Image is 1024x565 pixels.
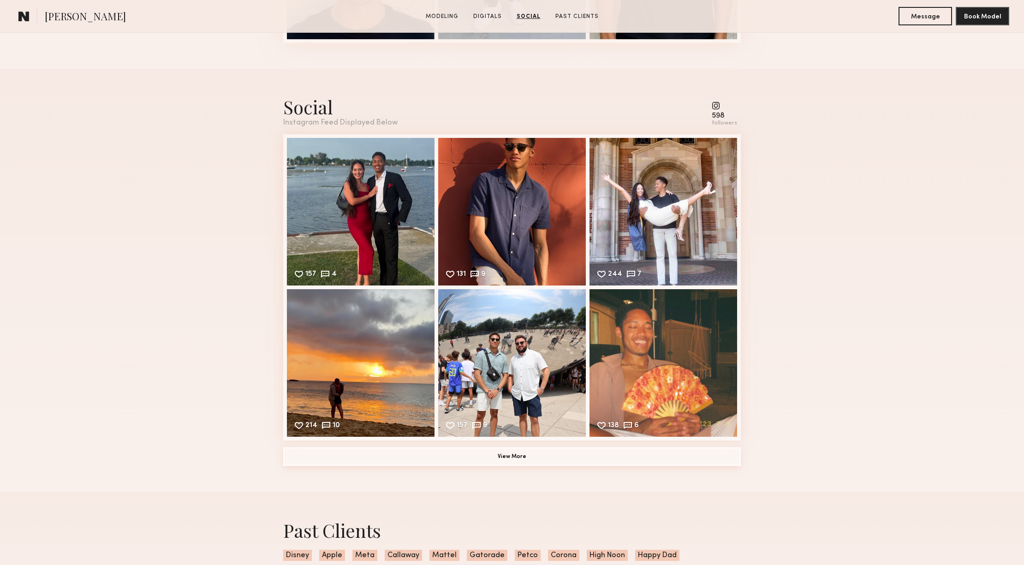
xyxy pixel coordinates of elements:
div: 138 [608,422,619,430]
span: High Noon [587,550,628,561]
span: [PERSON_NAME] [45,9,126,25]
a: Digitals [470,12,506,21]
button: View More [283,447,741,466]
span: Callaway [385,550,422,561]
span: Corona [548,550,579,561]
a: Book Model [956,12,1009,20]
div: 7 [637,271,642,279]
div: 4 [332,271,337,279]
button: Message [899,7,952,25]
div: 10 [333,422,340,430]
div: 157 [457,422,468,430]
span: Mattel [429,550,459,561]
button: Book Model [956,7,1009,25]
div: 131 [457,271,466,279]
div: Social [283,95,398,119]
div: 598 [712,113,737,119]
span: Petco [515,550,541,561]
a: Modeling [422,12,462,21]
div: followers [712,120,737,127]
div: 9 [483,422,488,430]
a: Past Clients [552,12,602,21]
div: 157 [305,271,316,279]
span: Happy Dad [635,550,679,561]
div: Instagram Feed Displayed Below [283,119,398,127]
div: 244 [608,271,622,279]
a: Social [513,12,544,21]
div: 9 [481,271,486,279]
span: Meta [352,550,377,561]
div: 214 [305,422,317,430]
span: Apple [319,550,345,561]
span: Disney [283,550,312,561]
div: Past Clients [283,518,741,542]
span: Gatorade [467,550,507,561]
div: 6 [634,422,639,430]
